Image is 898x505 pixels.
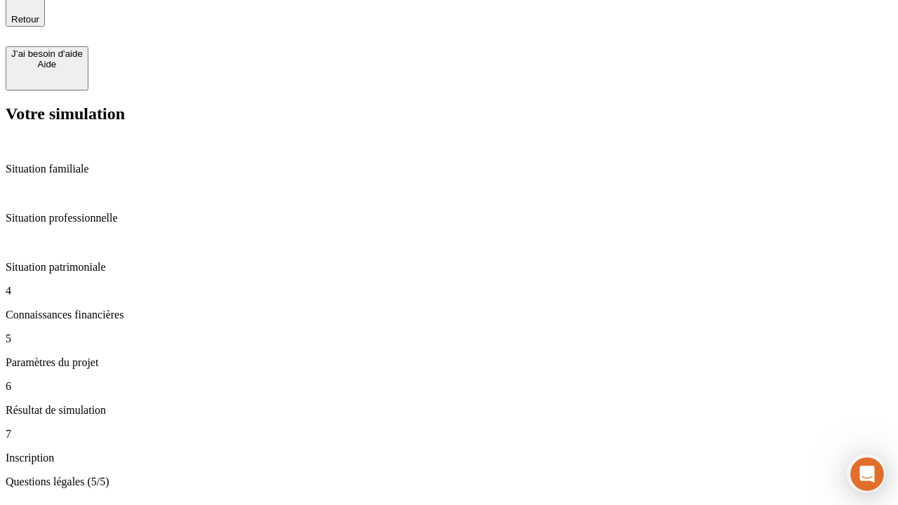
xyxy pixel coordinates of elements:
[11,59,83,69] div: Aide
[6,476,892,488] p: Questions légales (5/5)
[6,452,892,464] p: Inscription
[6,212,892,224] p: Situation professionnelle
[6,428,892,440] p: 7
[11,48,83,59] div: J’ai besoin d'aide
[6,380,892,393] p: 6
[847,454,886,493] iframe: Intercom live chat discovery launcher
[6,105,892,123] h2: Votre simulation
[6,285,892,297] p: 4
[6,332,892,345] p: 5
[11,14,39,25] span: Retour
[6,163,892,175] p: Situation familiale
[6,404,892,417] p: Résultat de simulation
[6,356,892,369] p: Paramètres du projet
[6,46,88,90] button: J’ai besoin d'aideAide
[6,309,892,321] p: Connaissances financières
[6,261,892,274] p: Situation patrimoniale
[850,457,884,491] iframe: Intercom live chat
